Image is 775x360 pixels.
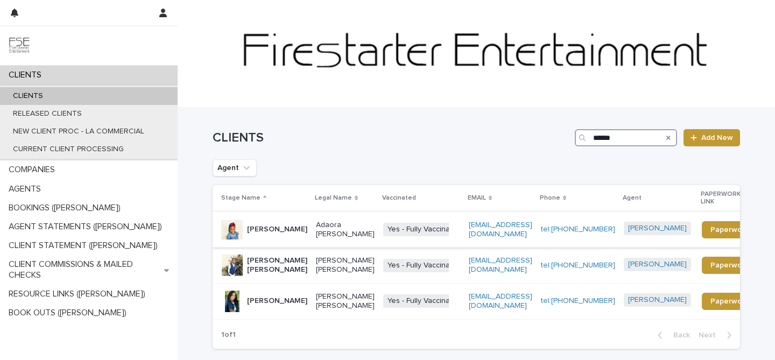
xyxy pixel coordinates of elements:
p: CLIENTS [4,91,52,101]
p: PAPERWORK LINK [701,188,751,208]
p: AGENT STATEMENTS ([PERSON_NAME]) [4,222,171,232]
span: Paperwork [710,262,749,269]
p: BOOK OUTS ([PERSON_NAME]) [4,308,135,318]
p: Adaora [PERSON_NAME] [316,221,375,239]
p: [PERSON_NAME] [PERSON_NAME] [316,292,375,310]
a: [EMAIL_ADDRESS][DOMAIN_NAME] [469,293,532,309]
p: RELEASED CLIENTS [4,109,90,118]
span: Paperwork [710,226,749,234]
p: [PERSON_NAME] [PERSON_NAME] [247,256,307,274]
span: Yes - Fully Vaccinated [383,223,466,236]
a: [PERSON_NAME] [628,260,687,269]
p: CLIENTS [4,70,50,80]
p: CLIENT STATEMENT ([PERSON_NAME]) [4,241,166,251]
p: [PERSON_NAME] [247,225,307,234]
button: Next [694,330,740,340]
input: Search [575,129,677,146]
h1: CLIENTS [213,130,570,146]
a: Paperwork [702,257,757,274]
img: 9JgRvJ3ETPGCJDhvPVA5 [9,35,30,57]
span: Yes - Fully Vaccinated [383,294,466,308]
a: Add New [684,129,740,146]
tr: [PERSON_NAME]Adaora [PERSON_NAME]Yes - Fully Vaccinated[EMAIL_ADDRESS][DOMAIN_NAME]tel:[PHONE_NUM... [213,211,774,248]
button: Back [649,330,694,340]
a: [EMAIL_ADDRESS][DOMAIN_NAME] [469,257,532,273]
a: tel:[PHONE_NUMBER] [541,262,615,269]
tr: [PERSON_NAME][PERSON_NAME] [PERSON_NAME]Yes - Fully Vaccinated[EMAIL_ADDRESS][DOMAIN_NAME]tel:[PH... [213,283,774,319]
p: [PERSON_NAME] [PERSON_NAME] [316,256,375,274]
span: Add New [701,134,733,142]
tr: [PERSON_NAME] [PERSON_NAME][PERSON_NAME] [PERSON_NAME]Yes - Fully Vaccinated[EMAIL_ADDRESS][DOMAI... [213,248,774,284]
p: Legal Name [315,192,352,204]
a: [PERSON_NAME] [628,224,687,233]
a: tel:[PHONE_NUMBER] [541,297,615,305]
p: Stage Name [221,192,260,204]
p: [PERSON_NAME] [247,297,307,306]
p: Agent [623,192,642,204]
span: Next [699,331,722,339]
button: Agent [213,159,257,177]
a: [EMAIL_ADDRESS][DOMAIN_NAME] [469,221,532,238]
p: 1 of 1 [213,322,244,348]
p: Phone [540,192,560,204]
p: BOOKINGS ([PERSON_NAME]) [4,203,129,213]
p: CURRENT CLIENT PROCESSING [4,145,132,154]
p: EMAIL [468,192,486,204]
p: RESOURCE LINKS ([PERSON_NAME]) [4,289,154,299]
p: AGENTS [4,184,50,194]
a: Paperwork [702,221,757,238]
a: Paperwork [702,293,757,310]
p: Vaccinated [382,192,416,204]
a: tel:[PHONE_NUMBER] [541,225,615,233]
p: NEW CLIENT PROC - LA COMMERCIAL [4,127,153,136]
span: Yes - Fully Vaccinated [383,259,466,272]
p: CLIENT COMMISSIONS & MAILED CHECKS [4,259,164,280]
span: Paperwork [710,298,749,305]
span: Back [667,331,690,339]
a: [PERSON_NAME] [628,295,687,305]
p: COMPANIES [4,165,64,175]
